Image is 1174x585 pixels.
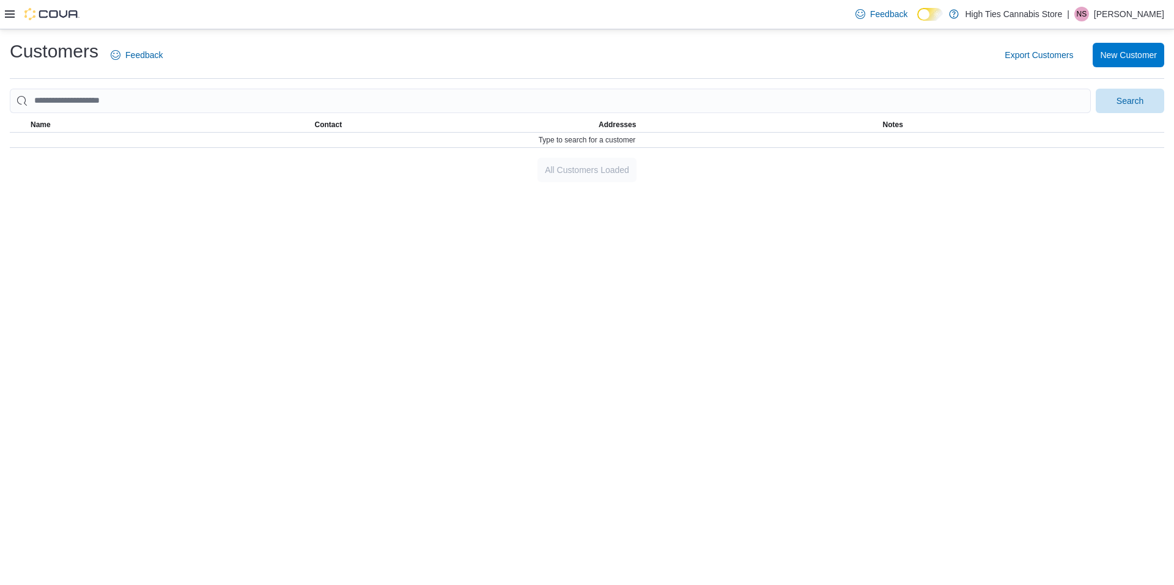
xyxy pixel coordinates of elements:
h1: Customers [10,39,98,64]
span: NS [1077,7,1087,21]
p: High Ties Cannabis Store [965,7,1062,21]
span: Addresses [599,120,636,130]
img: Cova [24,8,79,20]
input: Dark Mode [917,8,943,21]
button: Export Customers [1000,43,1078,67]
span: Name [31,120,51,130]
a: Feedback [851,2,912,26]
a: Feedback [106,43,168,67]
span: Export Customers [1005,49,1073,61]
span: All Customers Loaded [545,164,629,176]
button: New Customer [1093,43,1164,67]
span: Notes [883,120,903,130]
span: Feedback [870,8,907,20]
button: Search [1096,89,1164,113]
p: [PERSON_NAME] [1094,7,1164,21]
span: Contact [315,120,342,130]
p: | [1067,7,1069,21]
span: Type to search for a customer [539,135,636,145]
button: All Customers Loaded [537,158,637,182]
span: New Customer [1100,49,1157,61]
span: Feedback [125,49,163,61]
div: Nathan Soriano [1074,7,1089,21]
span: Search [1117,95,1143,107]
